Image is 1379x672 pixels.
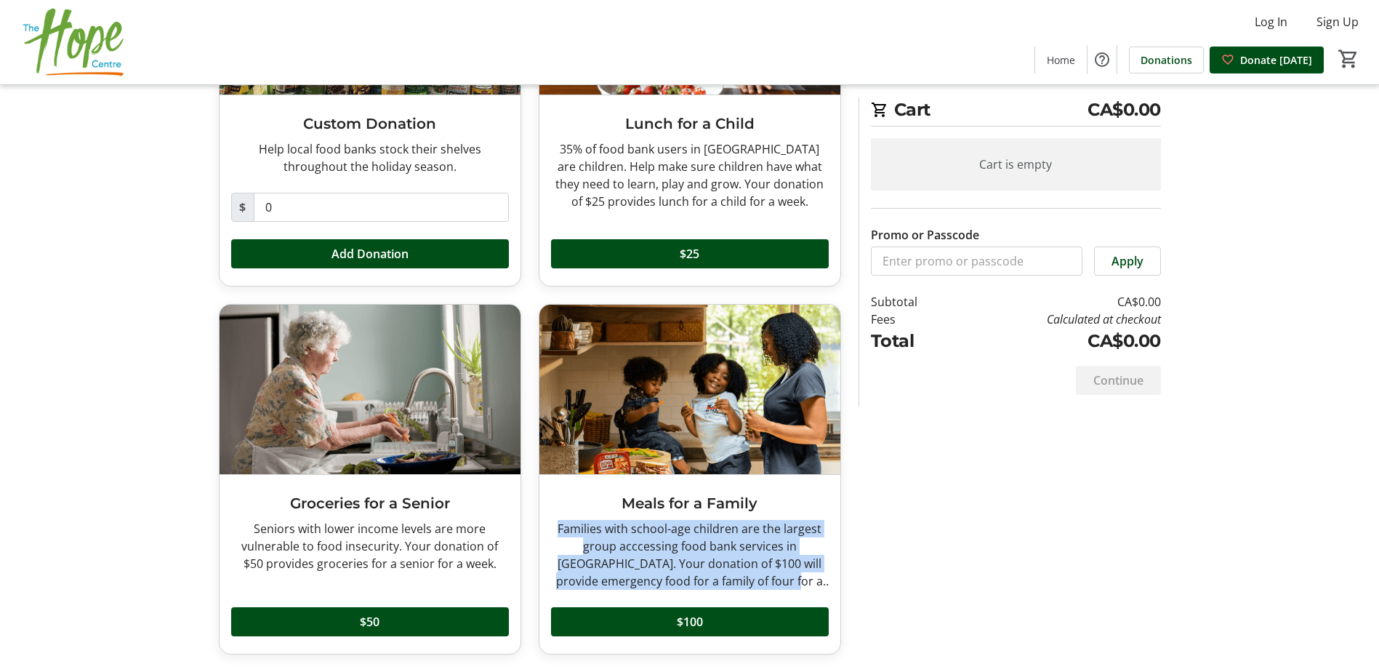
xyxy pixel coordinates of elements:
[1094,247,1161,276] button: Apply
[360,613,379,631] span: $50
[539,305,840,474] img: Meals for a Family
[551,492,829,514] h3: Meals for a Family
[231,193,254,222] span: $
[1243,10,1299,33] button: Log In
[9,6,138,79] img: The Hope Centre's Logo
[1111,252,1143,270] span: Apply
[871,328,955,354] td: Total
[220,305,520,474] img: Groceries for a Senior
[231,492,509,514] h3: Groceries for a Senior
[1087,45,1117,74] button: Help
[1240,52,1312,68] span: Donate [DATE]
[1129,47,1204,73] a: Donations
[1087,97,1161,123] span: CA$0.00
[1305,10,1370,33] button: Sign Up
[871,311,955,328] td: Fees
[871,97,1161,127] h2: Cart
[231,140,509,175] div: Help local food banks stock their shelves throughout the holiday season.
[551,140,829,210] div: 35% of food bank users in [GEOGRAPHIC_DATA] are children. Help make sure children have what they ...
[1335,46,1362,72] button: Cart
[1210,47,1324,73] a: Donate [DATE]
[551,607,829,636] button: $100
[1035,47,1087,73] a: Home
[871,226,979,244] label: Promo or Passcode
[231,520,509,572] div: Seniors with lower income levels are more vulnerable to food insecurity. Your donation of $50 pro...
[871,247,1082,276] input: Enter promo or passcode
[871,293,955,311] td: Subtotal
[231,607,509,636] button: $50
[231,239,509,268] button: Add Donation
[954,293,1160,311] td: CA$0.00
[1255,13,1287,31] span: Log In
[1141,52,1192,68] span: Donations
[954,328,1160,354] td: CA$0.00
[331,245,409,263] span: Add Donation
[254,193,509,222] input: Donation Amount
[551,520,829,590] div: Families with school-age children are the largest group acccessing food bank services in [GEOGRAP...
[680,245,699,263] span: $25
[231,113,509,135] h3: Custom Donation
[1316,13,1359,31] span: Sign Up
[677,613,703,631] span: $100
[551,113,829,135] h3: Lunch for a Child
[1047,52,1075,68] span: Home
[954,311,1160,328] td: Calculated at checkout
[871,138,1161,191] div: Cart is empty
[551,239,829,268] button: $25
